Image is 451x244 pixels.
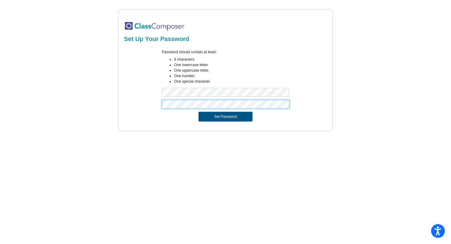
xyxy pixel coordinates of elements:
[124,35,327,43] h2: Set Up Your Password
[199,112,252,122] button: Set Password
[174,57,289,62] li: 8 characters.
[174,73,289,79] li: One number.
[162,49,217,55] label: Password should contain at least:
[174,79,289,84] li: One special character.
[174,68,289,73] li: One uppercase letter.
[174,62,289,68] li: One lowercase letter.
